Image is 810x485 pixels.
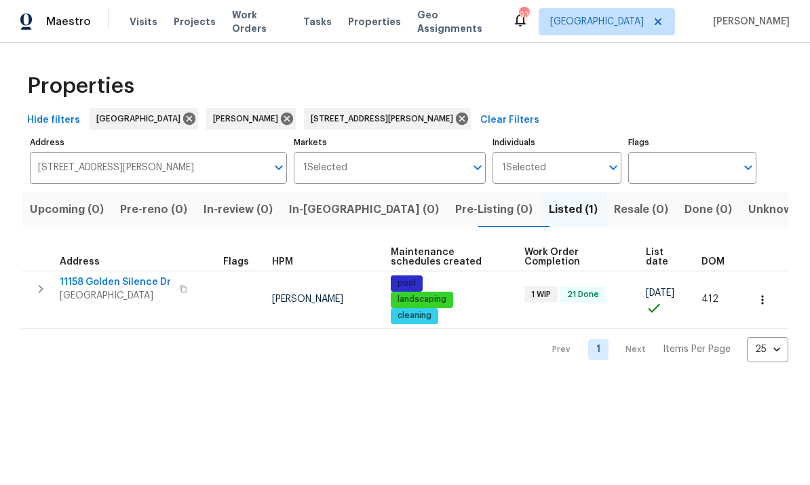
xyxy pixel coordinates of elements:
[60,289,171,303] span: [GEOGRAPHIC_DATA]
[272,257,293,267] span: HPM
[213,112,284,125] span: [PERSON_NAME]
[223,257,249,267] span: Flags
[708,15,790,28] span: [PERSON_NAME]
[747,332,788,367] div: 25
[392,310,437,322] span: cleaning
[392,294,452,305] span: landscaping
[27,112,80,129] span: Hide filters
[684,200,732,219] span: Done (0)
[663,343,731,356] p: Items Per Page
[30,200,104,219] span: Upcoming (0)
[701,294,718,304] span: 412
[646,288,674,298] span: [DATE]
[30,138,287,147] label: Address
[417,8,496,35] span: Geo Assignments
[739,158,758,177] button: Open
[272,294,343,304] span: [PERSON_NAME]
[539,337,788,362] nav: Pagination Navigation
[60,257,100,267] span: Address
[27,79,134,93] span: Properties
[303,162,347,174] span: 1 Selected
[304,108,471,130] div: [STREET_ADDRESS][PERSON_NAME]
[526,289,556,300] span: 1 WIP
[130,15,157,28] span: Visits
[120,200,187,219] span: Pre-reno (0)
[204,200,273,219] span: In-review (0)
[311,112,459,125] span: [STREET_ADDRESS][PERSON_NAME]
[480,112,539,129] span: Clear Filters
[391,248,501,267] span: Maintenance schedules created
[493,138,621,147] label: Individuals
[562,289,604,300] span: 21 Done
[303,17,332,26] span: Tasks
[455,200,533,219] span: Pre-Listing (0)
[269,158,288,177] button: Open
[90,108,198,130] div: [GEOGRAPHIC_DATA]
[174,15,216,28] span: Projects
[475,108,545,133] button: Clear Filters
[46,15,91,28] span: Maestro
[294,138,486,147] label: Markets
[289,200,439,219] span: In-[GEOGRAPHIC_DATA] (0)
[604,158,623,177] button: Open
[628,138,756,147] label: Flags
[96,112,186,125] span: [GEOGRAPHIC_DATA]
[646,248,678,267] span: List date
[588,339,609,360] a: Goto page 1
[232,8,287,35] span: Work Orders
[614,200,668,219] span: Resale (0)
[22,108,85,133] button: Hide filters
[524,248,623,267] span: Work Order Completion
[502,162,546,174] span: 1 Selected
[701,257,725,267] span: DOM
[549,200,598,219] span: Listed (1)
[550,15,644,28] span: [GEOGRAPHIC_DATA]
[392,277,421,289] span: pool
[468,158,487,177] button: Open
[519,8,528,22] div: 93
[206,108,296,130] div: [PERSON_NAME]
[348,15,401,28] span: Properties
[60,275,171,289] span: 11158 Golden Silence Dr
